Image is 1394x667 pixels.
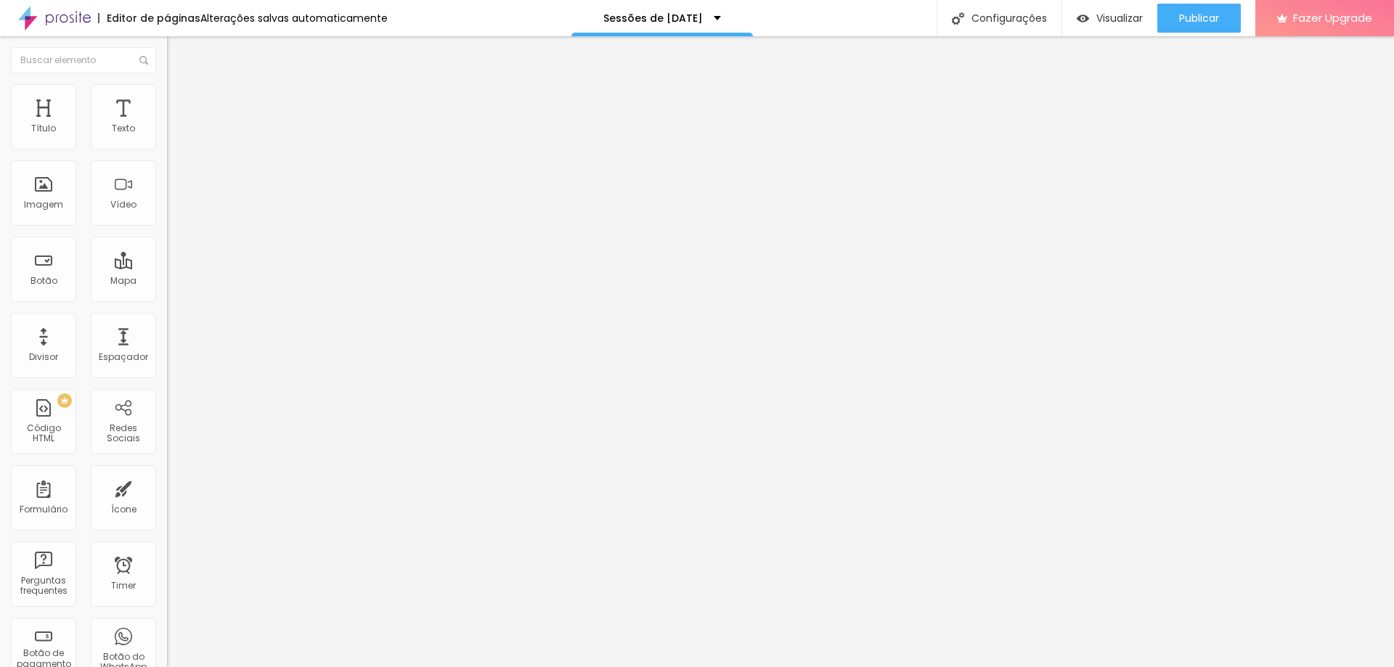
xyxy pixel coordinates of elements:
div: Divisor [29,352,58,362]
div: Título [31,123,56,134]
p: Sessões de [DATE] [603,13,703,23]
button: Publicar [1157,4,1241,33]
input: Buscar elemento [11,47,156,73]
button: Visualizar [1062,4,1157,33]
div: Botão [30,276,57,286]
div: Formulário [20,504,68,515]
div: Redes Sociais [94,423,152,444]
div: Imagem [24,200,63,210]
span: Visualizar [1096,12,1143,24]
iframe: Editor [167,36,1394,667]
div: Ícone [111,504,136,515]
div: Perguntas frequentes [15,576,72,597]
div: Editor de páginas [98,13,200,23]
div: Código HTML [15,423,72,444]
span: Publicar [1179,12,1219,24]
img: view-1.svg [1077,12,1089,25]
img: Icone [139,56,148,65]
span: Fazer Upgrade [1293,12,1372,24]
div: Texto [112,123,135,134]
div: Mapa [110,276,136,286]
div: Vídeo [110,200,136,210]
div: Espaçador [99,352,148,362]
img: Icone [952,12,964,25]
div: Alterações salvas automaticamente [200,13,388,23]
div: Timer [111,581,136,591]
